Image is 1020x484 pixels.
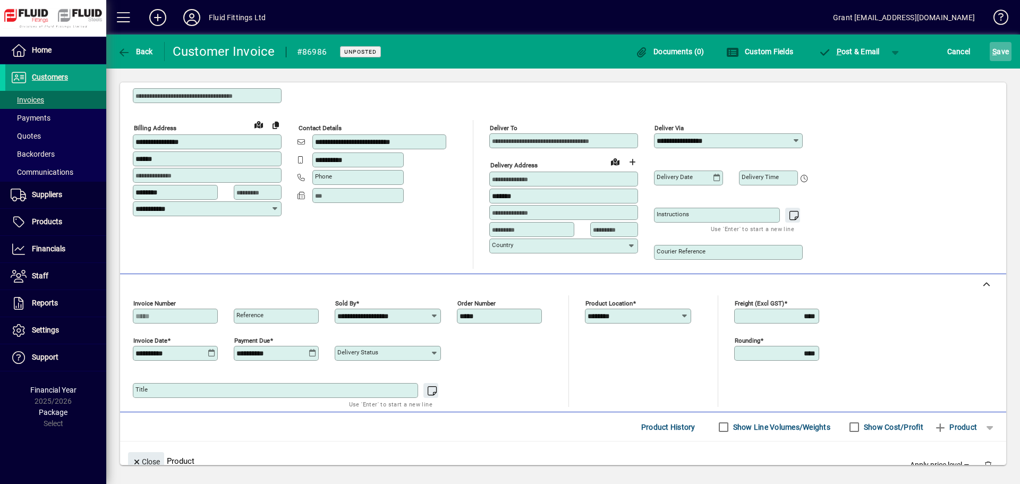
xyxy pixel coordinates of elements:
[128,452,164,471] button: Close
[5,163,106,181] a: Communications
[32,271,48,280] span: Staff
[990,42,1011,61] button: Save
[985,2,1007,37] a: Knowledge Base
[735,337,760,344] mat-label: Rounding
[585,300,633,307] mat-label: Product location
[315,173,332,180] mat-label: Phone
[117,47,153,56] span: Back
[234,337,270,344] mat-label: Payment due
[32,299,58,307] span: Reports
[135,386,148,393] mat-label: Title
[236,311,263,319] mat-label: Reference
[726,47,793,56] span: Custom Fields
[607,153,624,170] a: View on map
[735,300,784,307] mat-label: Freight (excl GST)
[457,300,496,307] mat-label: Order number
[11,132,41,140] span: Quotes
[11,96,44,104] span: Invoices
[5,209,106,235] a: Products
[711,223,794,235] mat-hint: Use 'Enter' to start a new line
[173,43,275,60] div: Customer Invoice
[133,300,176,307] mat-label: Invoice number
[133,337,167,344] mat-label: Invoice date
[947,43,971,60] span: Cancel
[344,48,377,55] span: Unposted
[5,109,106,127] a: Payments
[32,73,68,81] span: Customers
[106,42,165,61] app-page-header-button: Back
[945,42,973,61] button: Cancel
[5,344,106,371] a: Support
[929,418,982,437] button: Product
[250,116,267,133] a: View on map
[5,145,106,163] a: Backorders
[862,422,923,432] label: Show Cost/Profit
[120,441,1006,480] div: Product
[32,244,65,253] span: Financials
[657,248,705,255] mat-label: Courier Reference
[39,408,67,417] span: Package
[624,154,641,171] button: Choose address
[5,263,106,290] a: Staff
[32,46,52,54] span: Home
[833,9,975,26] div: Grant [EMAIL_ADDRESS][DOMAIN_NAME]
[32,326,59,334] span: Settings
[30,386,76,394] span: Financial Year
[209,9,266,26] div: Fluid Fittings Ltd
[5,127,106,145] a: Quotes
[992,47,997,56] span: S
[818,47,880,56] span: ost & Email
[115,42,156,61] button: Back
[5,91,106,109] a: Invoices
[175,8,209,27] button: Profile
[267,116,284,133] button: Copy to Delivery address
[337,349,378,356] mat-label: Delivery status
[641,419,695,436] span: Product History
[32,217,62,226] span: Products
[11,150,55,158] span: Backorders
[32,353,58,361] span: Support
[141,8,175,27] button: Add
[132,453,160,471] span: Close
[731,422,830,432] label: Show Line Volumes/Weights
[633,42,707,61] button: Documents (0)
[837,47,841,56] span: P
[910,460,972,471] span: Apply price level
[992,43,1009,60] span: ave
[654,124,684,132] mat-label: Deliver via
[813,42,885,61] button: Post & Email
[637,418,700,437] button: Product History
[724,42,796,61] button: Custom Fields
[5,317,106,344] a: Settings
[32,190,62,199] span: Suppliers
[297,44,327,61] div: #86986
[335,300,356,307] mat-label: Sold by
[906,456,976,475] button: Apply price level
[742,173,779,181] mat-label: Delivery time
[657,210,689,218] mat-label: Instructions
[492,241,513,249] mat-label: Country
[349,398,432,410] mat-hint: Use 'Enter' to start a new line
[490,124,517,132] mat-label: Deliver To
[635,47,704,56] span: Documents (0)
[5,37,106,64] a: Home
[5,182,106,208] a: Suppliers
[11,168,73,176] span: Communications
[5,290,106,317] a: Reports
[975,460,1001,470] app-page-header-button: Delete
[125,456,167,466] app-page-header-button: Close
[11,114,50,122] span: Payments
[5,236,106,262] a: Financials
[657,173,693,181] mat-label: Delivery date
[934,419,977,436] span: Product
[975,452,1001,478] button: Delete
